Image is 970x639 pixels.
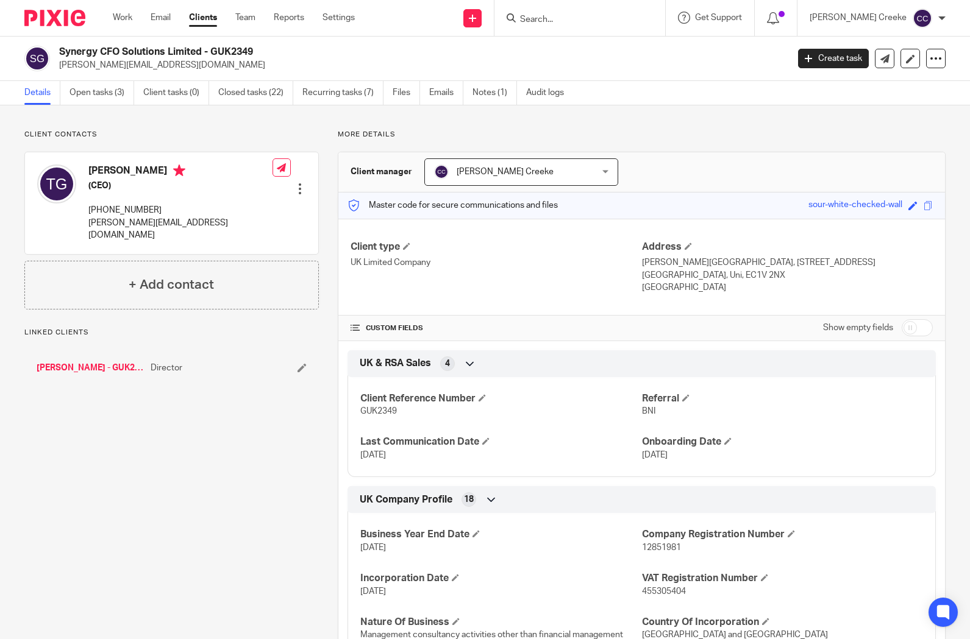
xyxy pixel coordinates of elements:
[519,15,629,26] input: Search
[642,241,933,253] h4: Address
[37,362,144,374] a: [PERSON_NAME] - GUK2431
[129,275,214,294] h4: + Add contact
[360,451,386,459] span: [DATE]
[360,407,397,415] span: GUK2349
[823,322,893,334] label: Show empty fields
[351,241,641,253] h4: Client type
[351,166,412,178] h3: Client manager
[642,407,655,415] span: BNI
[642,528,923,541] h4: Company Registration Number
[59,59,780,71] p: [PERSON_NAME][EMAIL_ADDRESS][DOMAIN_NAME]
[24,130,319,139] p: Client contacts
[59,46,636,58] h2: Synergy CFO Solutions Limited - GUK2349
[70,81,134,105] a: Open tasks (3)
[348,199,558,211] p: Master code for secure communications and files
[88,217,273,242] p: [PERSON_NAME][EMAIL_ADDRESS][DOMAIN_NAME]
[24,328,319,337] p: Linked clients
[429,81,463,105] a: Emails
[173,164,185,177] i: Primary
[642,281,933,294] p: [GEOGRAPHIC_DATA]
[360,587,386,596] span: [DATE]
[473,81,517,105] a: Notes (1)
[808,199,902,213] div: sour-white-checked-wall
[798,49,869,68] a: Create task
[360,436,641,448] h4: Last Communication Date
[218,81,293,105] a: Closed tasks (22)
[642,436,923,448] h4: Onboarding Date
[189,12,217,24] a: Clients
[642,256,933,269] p: [PERSON_NAME][GEOGRAPHIC_DATA], [STREET_ADDRESS]
[113,12,132,24] a: Work
[24,10,85,26] img: Pixie
[88,204,273,216] p: [PHONE_NUMBER]
[351,256,641,269] p: UK Limited Company
[360,392,641,405] h4: Client Reference Number
[338,130,946,139] p: More details
[37,164,76,203] img: svg%3E
[913,9,932,28] img: svg%3E
[457,168,554,176] span: [PERSON_NAME] Creeke
[360,630,623,639] span: Management consultancy activities other than financial management
[360,616,641,629] h4: Nature Of Business
[445,358,450,370] span: 4
[351,323,641,333] h4: CUSTOM FIELDS
[642,630,828,639] span: [GEOGRAPHIC_DATA] and [GEOGRAPHIC_DATA]
[323,12,355,24] a: Settings
[360,528,641,541] h4: Business Year End Date
[302,81,383,105] a: Recurring tasks (7)
[143,81,209,105] a: Client tasks (0)
[274,12,304,24] a: Reports
[434,164,449,179] img: svg%3E
[642,269,933,281] p: [GEOGRAPHIC_DATA], Uni, EC1V 2NX
[695,13,742,22] span: Get Support
[393,81,420,105] a: Files
[24,46,50,71] img: svg%3E
[526,81,573,105] a: Audit logs
[360,543,386,552] span: [DATE]
[464,493,474,506] span: 18
[360,493,452,506] span: UK Company Profile
[151,362,182,374] span: Director
[24,81,60,105] a: Details
[360,357,431,370] span: UK & RSA Sales
[642,587,686,596] span: 455305404
[642,543,681,552] span: 12851981
[642,451,668,459] span: [DATE]
[360,572,641,585] h4: Incorporation Date
[642,616,923,629] h4: Country Of Incorporation
[88,180,273,192] h5: (CEO)
[642,572,923,585] h4: VAT Registration Number
[88,164,273,180] h4: [PERSON_NAME]
[151,12,171,24] a: Email
[235,12,255,24] a: Team
[642,392,923,405] h4: Referral
[810,12,907,24] p: [PERSON_NAME] Creeke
